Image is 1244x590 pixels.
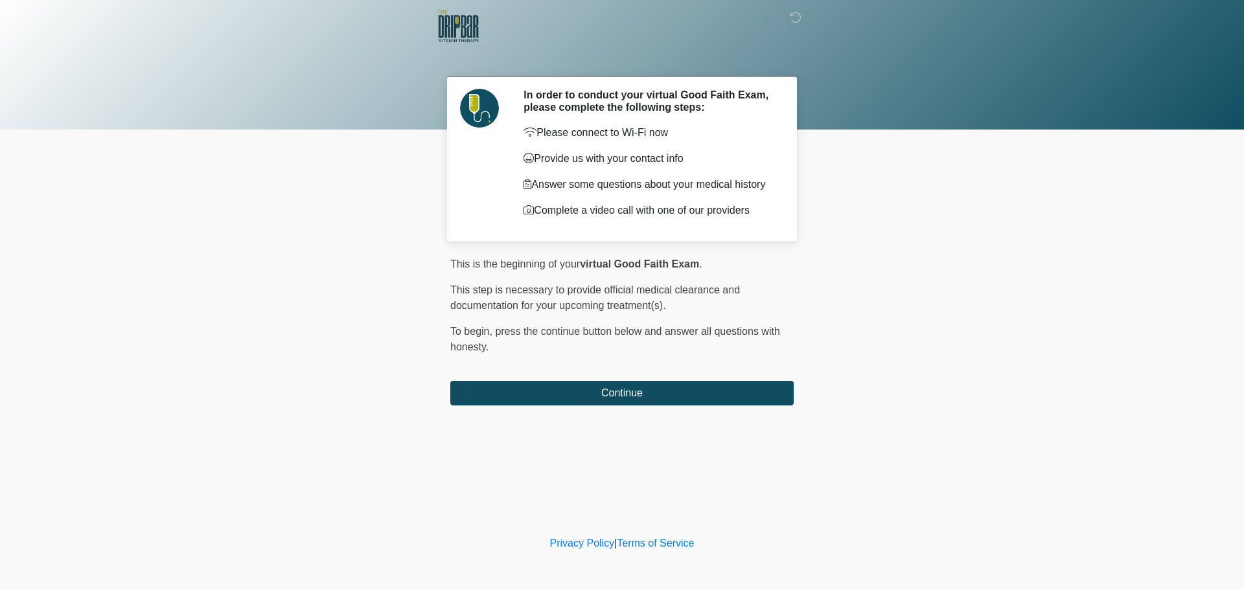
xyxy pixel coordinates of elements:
[450,258,580,269] span: This is the beginning of your
[699,258,702,269] span: .
[450,381,794,405] button: Continue
[614,538,617,549] a: |
[524,177,774,192] p: Answer some questions about your medical history
[437,10,479,42] img: The DRIPBaR Lee's Summit Logo
[617,538,694,549] a: Terms of Service
[460,89,499,128] img: Agent Avatar
[450,326,780,352] span: press the continue button below and answer all questions with honesty.
[441,47,803,71] h1: ‎ ‎ ‎
[524,125,774,141] p: Please connect to Wi-Fi now
[524,89,774,113] h2: In order to conduct your virtual Good Faith Exam, please complete the following steps:
[450,326,495,337] span: To begin,
[524,151,774,166] p: Provide us with your contact info
[450,284,740,311] span: This step is necessary to provide official medical clearance and documentation for your upcoming ...
[580,258,699,269] strong: virtual Good Faith Exam
[550,538,615,549] a: Privacy Policy
[524,203,774,218] p: Complete a video call with one of our providers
